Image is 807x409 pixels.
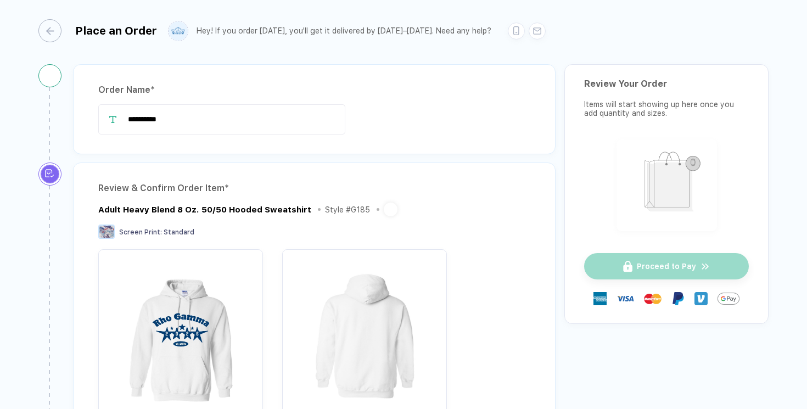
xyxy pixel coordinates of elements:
[584,79,749,89] div: Review Your Order
[75,24,157,37] div: Place an Order
[617,290,634,307] img: visa
[671,292,685,305] img: Paypal
[98,205,311,215] div: Adult Heavy Blend 8 Oz. 50/50 Hooded Sweatshirt
[98,81,530,99] div: Order Name
[169,21,188,41] img: user profile
[584,100,749,117] div: Items will start showing up here once you add quantity and sizes.
[621,144,712,224] img: shopping_bag.png
[593,292,607,305] img: express
[644,290,662,307] img: master-card
[694,292,708,305] img: Venmo
[119,228,162,236] span: Screen Print :
[288,255,441,408] img: 7642dc04-a1c5-4508-8995-fc82e94fdeb4_nt_back_1757457334574.jpg
[197,26,491,36] div: Hey! If you order [DATE], you'll get it delivered by [DATE]–[DATE]. Need any help?
[718,288,739,310] img: GPay
[98,225,115,239] img: Screen Print
[98,180,530,197] div: Review & Confirm Order Item
[164,228,194,236] span: Standard
[325,205,370,214] div: Style # G185
[104,255,257,408] img: 7642dc04-a1c5-4508-8995-fc82e94fdeb4_nt_front_1757457334571.jpg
